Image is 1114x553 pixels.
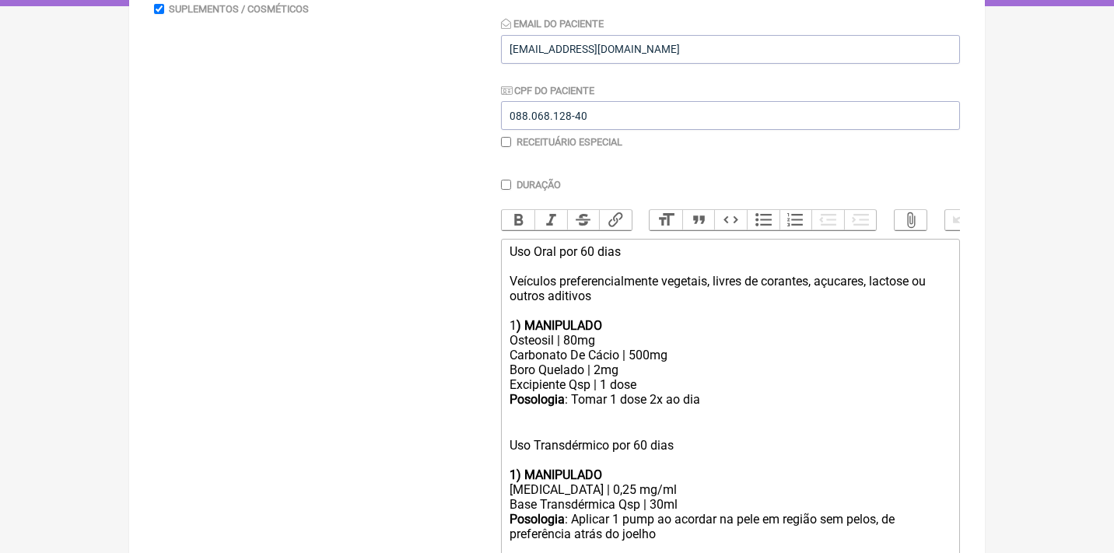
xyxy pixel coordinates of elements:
button: Increase Level [844,210,877,230]
button: Strikethrough [567,210,600,230]
label: Duração [517,179,561,191]
div: Carbonato De Cácio | 500mg [510,348,951,362]
strong: 1) MANIPULADO [510,467,602,482]
button: Decrease Level [811,210,844,230]
div: : Tomar 1 dose 2x ao dia ㅤ [510,392,951,423]
button: Attach Files [895,210,927,230]
div: Osteosil | 80mg [510,333,951,348]
button: Link [599,210,632,230]
button: Undo [945,210,978,230]
label: CPF do Paciente [501,85,594,96]
div: Excipiente Qsp | 1 dose [510,377,951,392]
button: Heading [650,210,682,230]
button: Bold [502,210,534,230]
button: Italic [534,210,567,230]
div: [MEDICAL_DATA] | 0,25 mg/ml [510,482,951,497]
label: Suplementos / Cosméticos [169,3,309,15]
label: Email do Paciente [501,18,604,30]
div: Base Transdérmica Qsp | 30ml [510,497,951,512]
button: Quote [682,210,715,230]
strong: ) MANIPULADO [517,318,602,333]
label: Receituário Especial [517,136,622,148]
strong: Posologia [510,512,565,527]
div: Uso Oral por 60 dias Veículos preferencialmente vegetais, livres de corantes, açucares, lactose o... [510,244,951,333]
button: Code [714,210,747,230]
button: Bullets [747,210,779,230]
div: Boro Quelado | 2mg [510,362,951,377]
strong: Posologia [510,392,565,407]
button: Numbers [779,210,812,230]
div: Uso Transdérmico por 60 dias [510,423,951,467]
